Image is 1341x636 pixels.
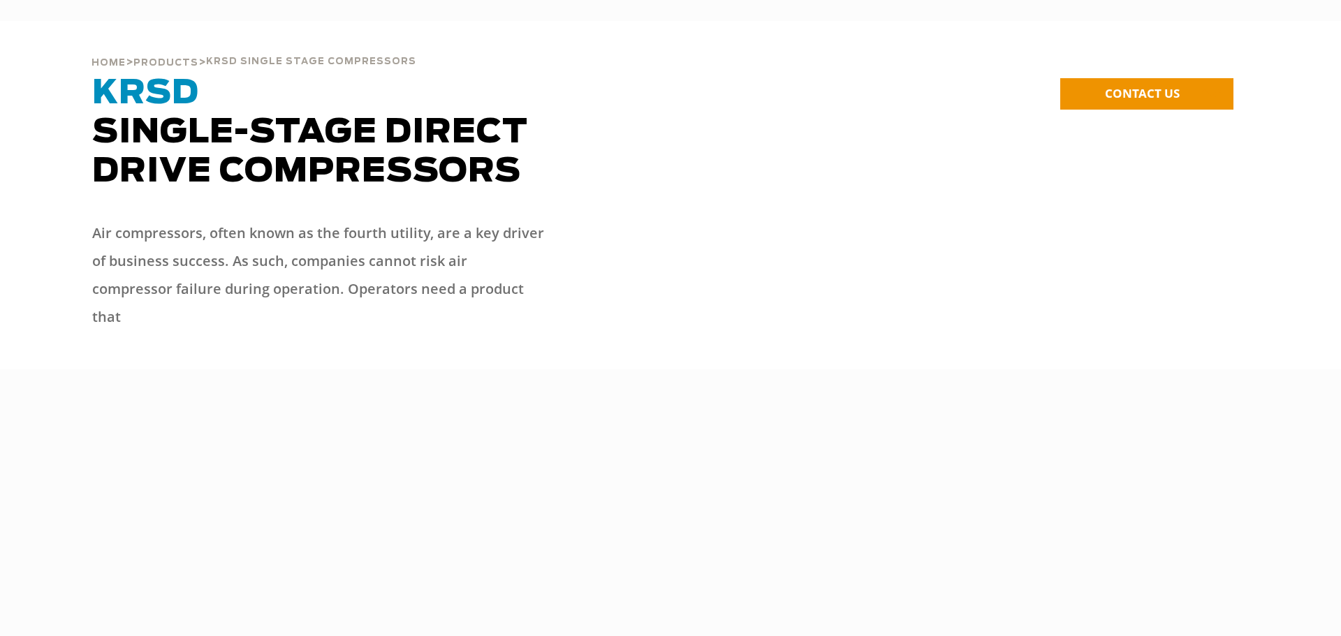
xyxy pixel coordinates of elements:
a: Home [91,56,126,68]
span: Single-Stage Direct Drive Compressors [92,77,528,188]
a: Products [133,56,198,68]
span: CONTACT US [1105,85,1180,101]
span: Home [91,59,126,68]
a: CONTACT US [1060,78,1233,110]
span: Products [133,59,198,68]
span: krsd single stage compressors [206,57,416,66]
p: Air compressors, often known as the fourth utility, are a key driver of business success. As such... [92,219,545,331]
div: > > [91,21,416,74]
span: KRSD [92,77,199,110]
